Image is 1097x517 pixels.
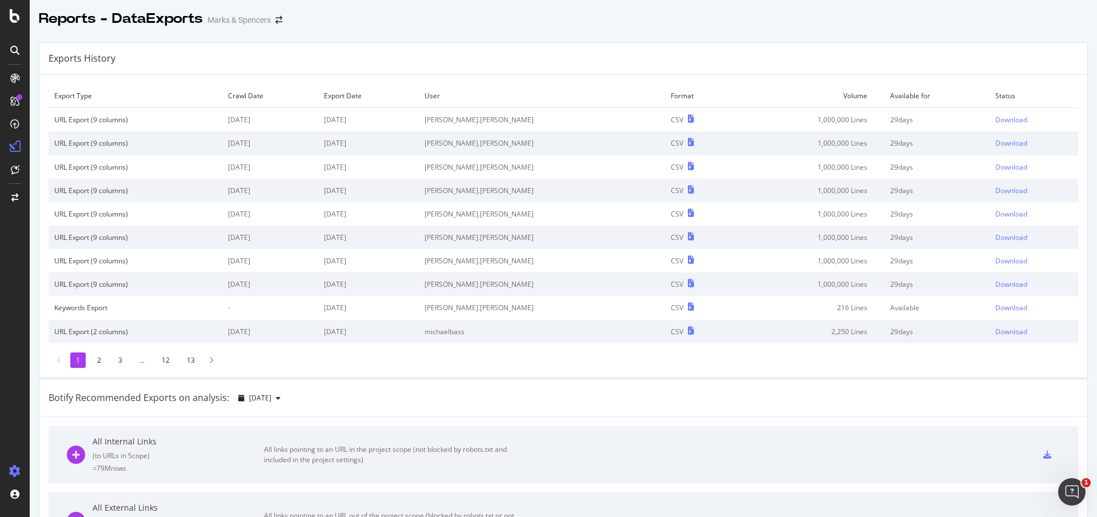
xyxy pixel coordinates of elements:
[736,84,884,108] td: Volume
[54,162,217,172] div: URL Export (9 columns)
[318,202,419,226] td: [DATE]
[49,84,222,108] td: Export Type
[318,84,419,108] td: Export Date
[222,296,318,319] td: -
[884,84,990,108] td: Available for
[93,502,264,514] div: All External Links
[671,138,683,148] div: CSV
[70,352,86,368] li: 1
[207,14,271,26] div: Marks & Spencers
[736,249,884,272] td: 1,000,000 Lines
[318,296,419,319] td: [DATE]
[54,327,217,336] div: URL Export (2 columns)
[995,303,1027,312] div: Download
[736,155,884,179] td: 1,000,000 Lines
[995,115,1072,125] a: Download
[665,84,736,108] td: Format
[995,138,1072,148] a: Download
[419,202,665,226] td: [PERSON_NAME].[PERSON_NAME]
[49,391,229,404] div: Botify Recommended Exports on analysis:
[995,186,1072,195] a: Download
[671,256,683,266] div: CSV
[419,249,665,272] td: [PERSON_NAME].[PERSON_NAME]
[181,352,201,368] li: 13
[222,320,318,343] td: [DATE]
[275,16,282,24] div: arrow-right-arrow-left
[995,327,1072,336] a: Download
[222,108,318,132] td: [DATE]
[884,155,990,179] td: 29 days
[736,320,884,343] td: 2,250 Lines
[995,233,1072,242] a: Download
[671,279,683,289] div: CSV
[156,352,175,368] li: 12
[318,155,419,179] td: [DATE]
[1058,478,1086,506] iframe: Intercom live chat
[54,279,217,289] div: URL Export (9 columns)
[222,179,318,202] td: [DATE]
[995,303,1072,312] a: Download
[318,131,419,155] td: [DATE]
[671,303,683,312] div: CSV
[736,179,884,202] td: 1,000,000 Lines
[995,233,1027,242] div: Download
[419,320,665,343] td: michaelbass
[54,256,217,266] div: URL Export (9 columns)
[995,256,1072,266] a: Download
[54,233,217,242] div: URL Export (9 columns)
[671,115,683,125] div: CSV
[54,303,217,312] div: Keywords Export
[91,352,107,368] li: 2
[222,131,318,155] td: [DATE]
[419,226,665,249] td: [PERSON_NAME].[PERSON_NAME]
[995,209,1027,219] div: Download
[884,249,990,272] td: 29 days
[884,320,990,343] td: 29 days
[419,131,665,155] td: [PERSON_NAME].[PERSON_NAME]
[736,296,884,319] td: 216 Lines
[671,186,683,195] div: CSV
[995,327,1027,336] div: Download
[995,162,1027,172] div: Download
[113,352,128,368] li: 3
[995,186,1027,195] div: Download
[884,202,990,226] td: 29 days
[995,162,1072,172] a: Download
[54,186,217,195] div: URL Export (9 columns)
[93,436,264,447] div: All Internal Links
[671,233,683,242] div: CSV
[736,202,884,226] td: 1,000,000 Lines
[995,279,1027,289] div: Download
[264,444,521,465] div: All links pointing to an URL in the project scope (not blocked by robots.txt and included in the ...
[222,249,318,272] td: [DATE]
[318,272,419,296] td: [DATE]
[1043,451,1051,459] div: csv-export
[736,226,884,249] td: 1,000,000 Lines
[318,179,419,202] td: [DATE]
[419,296,665,319] td: [PERSON_NAME].[PERSON_NAME]
[736,108,884,132] td: 1,000,000 Lines
[49,52,115,65] div: Exports History
[222,202,318,226] td: [DATE]
[134,352,150,368] li: ...
[54,115,217,125] div: URL Export (9 columns)
[884,272,990,296] td: 29 days
[222,84,318,108] td: Crawl Date
[995,279,1072,289] a: Download
[93,451,264,460] div: ( to URLs in Scope )
[234,389,285,407] button: [DATE]
[419,84,665,108] td: User
[671,162,683,172] div: CSV
[318,108,419,132] td: [DATE]
[736,131,884,155] td: 1,000,000 Lines
[890,303,984,312] div: Available
[736,272,884,296] td: 1,000,000 Lines
[419,272,665,296] td: [PERSON_NAME].[PERSON_NAME]
[671,209,683,219] div: CSV
[54,138,217,148] div: URL Export (9 columns)
[419,179,665,202] td: [PERSON_NAME].[PERSON_NAME]
[54,209,217,219] div: URL Export (9 columns)
[222,272,318,296] td: [DATE]
[318,320,419,343] td: [DATE]
[1082,478,1091,487] span: 1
